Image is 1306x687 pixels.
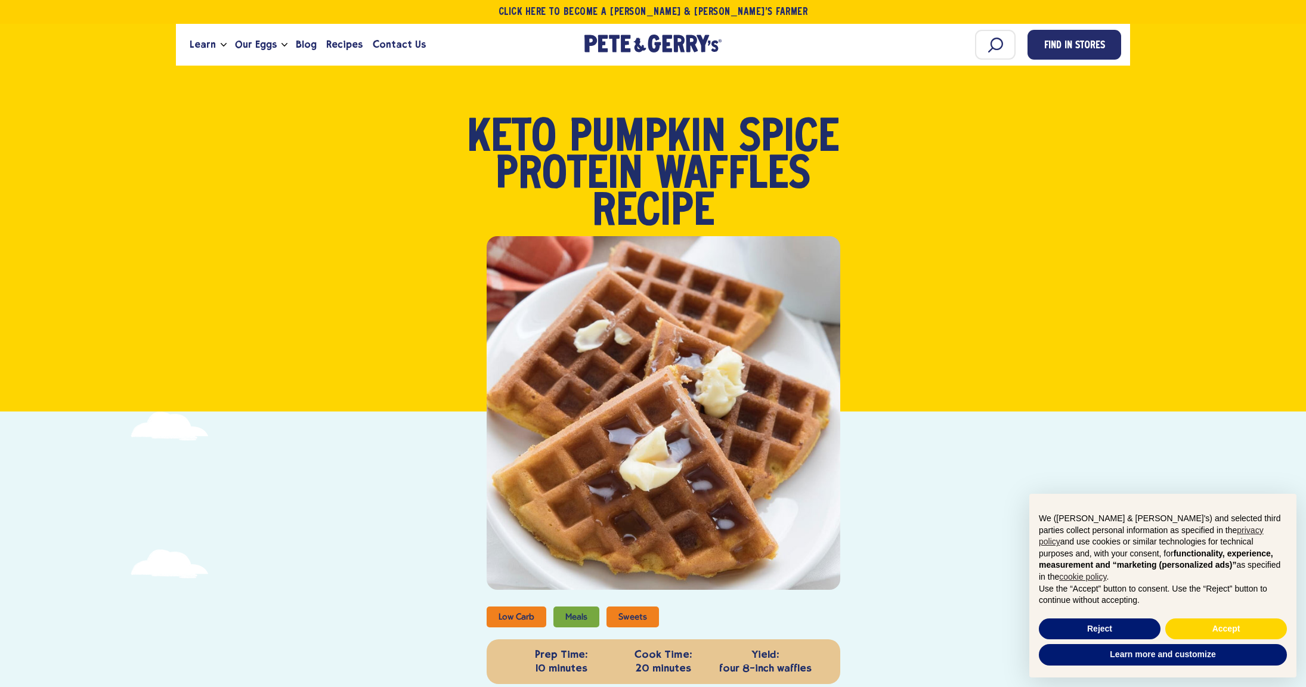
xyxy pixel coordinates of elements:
[185,29,221,61] a: Learn
[190,37,216,52] span: Learn
[615,648,711,661] strong: Cook Time:
[291,29,321,61] a: Blog
[570,120,726,157] span: Pumpkin
[496,157,643,194] span: Protein
[1044,38,1105,54] span: Find in Stores
[553,606,599,627] li: Meals
[235,37,277,52] span: Our Eggs
[513,648,609,661] strong: Prep Time:
[1028,30,1121,60] a: Find in Stores
[326,37,363,52] span: Recipes
[975,30,1016,60] input: Search
[592,194,714,231] span: Recipe
[296,37,317,52] span: Blog
[221,43,227,47] button: Open the dropdown menu for Learn
[513,648,609,676] p: 10 minutes
[739,120,839,157] span: Spice
[468,120,556,157] span: Keto
[717,648,813,661] strong: Yield:
[1039,644,1287,666] button: Learn more and customize
[281,43,287,47] button: Open the dropdown menu for Our Eggs
[1165,618,1287,640] button: Accept
[368,29,431,61] a: Contact Us
[656,157,810,194] span: Waffles
[230,29,281,61] a: Our Eggs
[717,648,813,676] p: four 8-inch waffles
[1039,583,1287,606] p: Use the “Accept” button to consent. Use the “Reject” button to continue without accepting.
[1059,572,1106,581] a: cookie policy
[321,29,367,61] a: Recipes
[487,606,546,627] li: Low Carb
[373,37,426,52] span: Contact Us
[1039,618,1160,640] button: Reject
[615,648,711,676] p: 20 minutes
[606,606,659,627] li: Sweets
[1039,513,1287,583] p: We ([PERSON_NAME] & [PERSON_NAME]'s) and selected third parties collect personal information as s...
